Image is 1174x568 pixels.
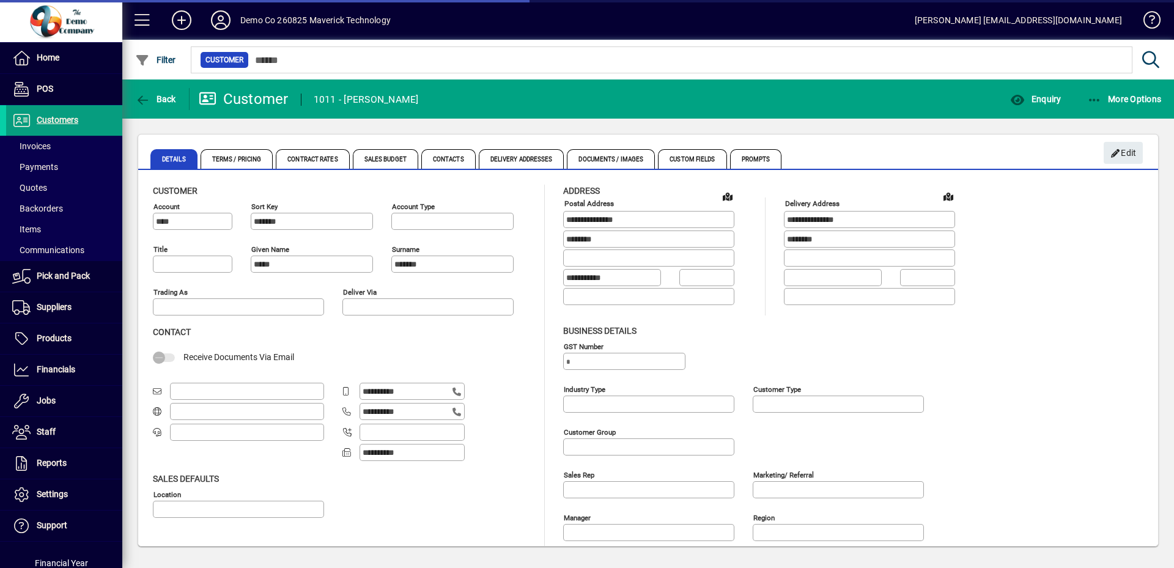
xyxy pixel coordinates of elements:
mat-label: Account [153,202,180,211]
span: Customer [205,54,243,66]
span: More Options [1087,94,1162,104]
button: Filter [132,49,179,71]
span: Receive Documents Via Email [183,352,294,362]
span: Home [37,53,59,62]
mat-label: GST Number [564,342,604,350]
mat-label: Given name [251,245,289,254]
span: Address [563,186,600,196]
a: View on map [718,186,737,206]
span: Filter [135,55,176,65]
span: Contract Rates [276,149,349,169]
span: Delivery Addresses [479,149,564,169]
a: Knowledge Base [1134,2,1159,42]
a: Reports [6,448,122,479]
a: Suppliers [6,292,122,323]
span: Custom Fields [658,149,726,169]
div: Customer [199,89,289,109]
span: Payments [12,162,58,172]
a: Staff [6,417,122,448]
span: Edit [1110,143,1137,163]
span: Staff [37,427,56,437]
span: Financial Year [35,558,88,568]
a: Backorders [6,198,122,219]
span: Customers [37,115,78,125]
a: Communications [6,240,122,260]
button: Edit [1104,142,1143,164]
button: Back [132,88,179,110]
a: Support [6,511,122,541]
span: Items [12,224,41,234]
span: Backorders [12,204,63,213]
a: Quotes [6,177,122,198]
mat-label: Trading as [153,288,188,297]
mat-label: Manager [564,513,591,522]
span: Terms / Pricing [201,149,273,169]
span: Back [135,94,176,104]
span: Details [150,149,198,169]
span: Communications [12,245,84,255]
span: Business details [563,326,637,336]
mat-label: Deliver via [343,288,377,297]
a: Items [6,219,122,240]
span: Sales Budget [353,149,418,169]
mat-label: Sort key [251,202,278,211]
a: Products [6,323,122,354]
mat-label: Account Type [392,202,435,211]
button: Add [162,9,201,31]
span: Products [37,333,72,343]
span: Prompts [730,149,782,169]
a: Home [6,43,122,73]
mat-label: Location [153,490,181,498]
span: Suppliers [37,302,72,312]
span: Invoices [12,141,51,151]
mat-label: Surname [392,245,419,254]
mat-label: Customer group [564,427,616,436]
span: Financials [37,364,75,374]
a: Settings [6,479,122,510]
a: Payments [6,157,122,177]
span: Sales defaults [153,474,219,484]
a: Financials [6,355,122,385]
div: [PERSON_NAME] [EMAIL_ADDRESS][DOMAIN_NAME] [915,10,1122,30]
mat-label: Region [753,513,775,522]
span: Contact [153,327,191,337]
span: Support [37,520,67,530]
a: View on map [939,186,958,206]
a: POS [6,74,122,105]
div: 1011 - [PERSON_NAME] [314,90,419,109]
mat-label: Sales rep [564,470,594,479]
a: Jobs [6,386,122,416]
div: Demo Co 260825 Maverick Technology [240,10,391,30]
mat-label: Marketing/ Referral [753,470,814,479]
span: POS [37,84,53,94]
button: Profile [201,9,240,31]
mat-label: Customer type [753,385,801,393]
button: More Options [1084,88,1165,110]
a: Pick and Pack [6,261,122,292]
span: Settings [37,489,68,499]
span: Jobs [37,396,56,405]
a: Invoices [6,136,122,157]
button: Enquiry [1007,88,1064,110]
span: Enquiry [1010,94,1061,104]
app-page-header-button: Back [122,88,190,110]
span: Reports [37,458,67,468]
span: Customer [153,186,198,196]
span: Pick and Pack [37,271,90,281]
span: Quotes [12,183,47,193]
mat-label: Title [153,245,168,254]
mat-label: Industry type [564,385,605,393]
span: Contacts [421,149,476,169]
span: Documents / Images [567,149,655,169]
